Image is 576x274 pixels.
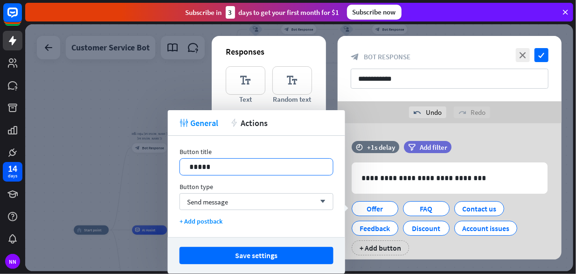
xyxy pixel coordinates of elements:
[180,217,333,225] div: + Add postback
[420,143,447,152] span: Add filter
[356,144,363,150] i: time
[352,240,409,255] div: + Add button
[316,199,326,204] i: arrow_down
[241,118,268,128] span: Actions
[230,119,238,127] i: action
[3,162,22,182] a: 14 days
[360,221,390,235] div: Feedback
[516,48,530,62] i: close
[462,202,496,216] div: Contact us
[180,148,333,156] div: Button title
[5,254,20,269] div: NN
[8,173,17,179] div: days
[190,118,218,128] span: General
[226,6,235,19] div: 3
[454,106,490,118] div: Redo
[409,106,446,118] div: Undo
[364,52,410,61] span: Bot Response
[180,119,188,127] i: tweak
[411,202,442,216] div: FAQ
[462,221,509,235] div: Account issues
[458,109,466,116] i: redo
[186,6,340,19] div: Subscribe in days to get your first month for $1
[347,5,402,20] div: Subscribe now
[408,144,416,151] i: filter
[8,164,17,173] div: 14
[180,247,333,264] button: Save settings
[414,109,421,116] i: undo
[411,221,442,235] div: Discount
[180,183,333,191] div: Button type
[7,4,35,32] button: Open LiveChat chat widget
[534,48,548,62] i: check
[360,202,390,216] div: Offer
[351,53,359,61] i: block_bot_response
[367,143,395,152] div: +1s delay
[187,197,228,206] span: Send message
